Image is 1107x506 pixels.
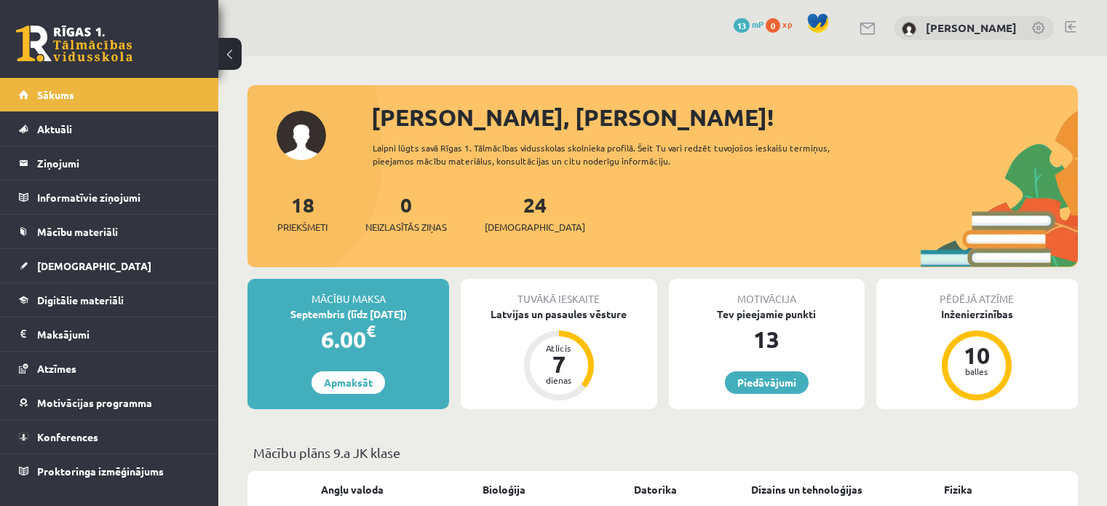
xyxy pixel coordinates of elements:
img: Artjoms Keržajevs [902,22,916,36]
div: Pēdējā atzīme [876,279,1078,307]
span: Atzīmes [37,362,76,375]
span: 13 [734,18,750,33]
p: Mācību plāns 9.a JK klase [253,443,1072,462]
a: Atzīmes [19,352,200,385]
legend: Maksājumi [37,317,200,351]
a: [DEMOGRAPHIC_DATA] [19,249,200,282]
a: Maksājumi [19,317,200,351]
a: 13 mP [734,18,763,30]
a: Motivācijas programma [19,386,200,419]
a: 18Priekšmeti [277,191,328,234]
a: Aktuāli [19,112,200,146]
div: Laipni lūgts savā Rīgas 1. Tālmācības vidusskolas skolnieka profilā. Šeit Tu vari redzēt tuvojošo... [373,141,871,167]
span: Aktuāli [37,122,72,135]
a: Apmaksāt [312,371,385,394]
span: € [366,320,376,341]
span: xp [782,18,792,30]
div: balles [955,367,999,376]
span: Konferences [37,430,98,443]
span: [DEMOGRAPHIC_DATA] [485,220,585,234]
a: Datorika [634,482,677,497]
a: Ziņojumi [19,146,200,180]
div: Motivācija [669,279,865,307]
a: 24[DEMOGRAPHIC_DATA] [485,191,585,234]
a: Digitālie materiāli [19,283,200,317]
legend: Informatīvie ziņojumi [37,181,200,214]
div: 10 [955,344,999,367]
span: mP [752,18,763,30]
a: Inženierzinības 10 balles [876,307,1078,403]
span: 0 [766,18,780,33]
a: Fizika [944,482,972,497]
span: Mācību materiāli [37,225,118,238]
a: Bioloģija [483,482,525,497]
a: Angļu valoda [321,482,384,497]
span: [DEMOGRAPHIC_DATA] [37,259,151,272]
div: Tev pieejamie punkti [669,307,865,322]
span: Proktoringa izmēģinājums [37,465,164,478]
a: 0 xp [766,18,799,30]
a: Konferences [19,420,200,454]
a: [PERSON_NAME] [926,20,1017,35]
legend: Ziņojumi [37,146,200,180]
div: Septembris (līdz [DATE]) [247,307,449,322]
a: Rīgas 1. Tālmācības vidusskola [16,25,132,62]
span: Motivācijas programma [37,396,152,409]
a: Latvijas un pasaules vēsture Atlicis 7 dienas [461,307,656,403]
a: Dizains un tehnoloģijas [751,482,862,497]
a: 0Neizlasītās ziņas [365,191,447,234]
div: Atlicis [537,344,581,352]
a: Sākums [19,78,200,111]
span: Neizlasītās ziņas [365,220,447,234]
div: 7 [537,352,581,376]
a: Mācību materiāli [19,215,200,248]
span: Priekšmeti [277,220,328,234]
a: Informatīvie ziņojumi [19,181,200,214]
a: Piedāvājumi [725,371,809,394]
div: 13 [669,322,865,357]
div: [PERSON_NAME], [PERSON_NAME]! [371,100,1078,135]
span: Digitālie materiāli [37,293,124,307]
div: dienas [537,376,581,384]
a: Proktoringa izmēģinājums [19,454,200,488]
div: Tuvākā ieskaite [461,279,656,307]
div: Latvijas un pasaules vēsture [461,307,656,322]
div: 6.00 [247,322,449,357]
div: Mācību maksa [247,279,449,307]
div: Inženierzinības [876,307,1078,322]
span: Sākums [37,88,74,101]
